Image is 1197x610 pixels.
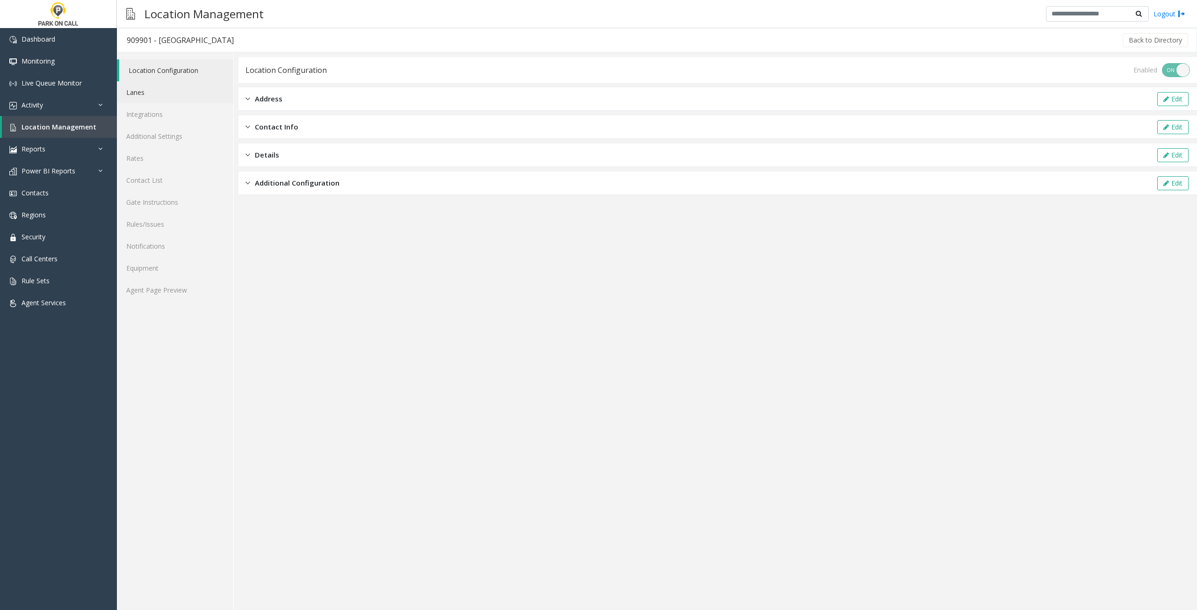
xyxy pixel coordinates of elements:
span: Rule Sets [22,276,50,285]
a: Equipment [117,257,233,279]
a: Integrations [117,103,233,125]
span: Regions [22,210,46,219]
img: pageIcon [126,2,135,25]
img: 'icon' [9,234,17,241]
img: 'icon' [9,36,17,43]
span: Activity [22,100,43,109]
a: Gate Instructions [117,191,233,213]
img: closed [245,178,250,188]
div: 909901 - [GEOGRAPHIC_DATA] [127,34,234,46]
a: Agent Page Preview [117,279,233,301]
img: 'icon' [9,256,17,263]
img: closed [245,122,250,132]
button: Edit [1157,92,1189,106]
button: Edit [1157,120,1189,134]
button: Edit [1157,176,1189,190]
span: Call Centers [22,254,58,263]
img: 'icon' [9,190,17,197]
img: 'icon' [9,300,17,307]
span: Monitoring [22,57,55,65]
img: 'icon' [9,124,17,131]
a: Logout [1154,9,1185,19]
span: Location Management [22,122,96,131]
div: Enabled [1133,65,1157,75]
span: Live Queue Monitor [22,79,82,87]
div: Location Configuration [245,64,327,76]
a: Location Configuration [119,59,233,81]
span: Security [22,232,45,241]
img: 'icon' [9,80,17,87]
a: Contact List [117,169,233,191]
span: Contacts [22,188,49,197]
img: 'icon' [9,278,17,285]
button: Back to Directory [1123,33,1188,47]
a: Additional Settings [117,125,233,147]
img: 'icon' [9,58,17,65]
span: Dashboard [22,35,55,43]
img: closed [245,150,250,160]
a: Notifications [117,235,233,257]
img: logout [1178,9,1185,19]
span: Agent Services [22,298,66,307]
img: 'icon' [9,168,17,175]
a: Location Management [2,116,117,138]
span: Reports [22,144,45,153]
h3: Location Management [140,2,268,25]
span: Contact Info [255,122,298,132]
a: Lanes [117,81,233,103]
a: Rates [117,147,233,169]
img: 'icon' [9,146,17,153]
a: Rules/Issues [117,213,233,235]
span: Details [255,150,279,160]
img: closed [245,93,250,104]
img: 'icon' [9,102,17,109]
button: Edit [1157,148,1189,162]
img: 'icon' [9,212,17,219]
span: Additional Configuration [255,178,339,188]
span: Address [255,93,282,104]
span: Power BI Reports [22,166,75,175]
